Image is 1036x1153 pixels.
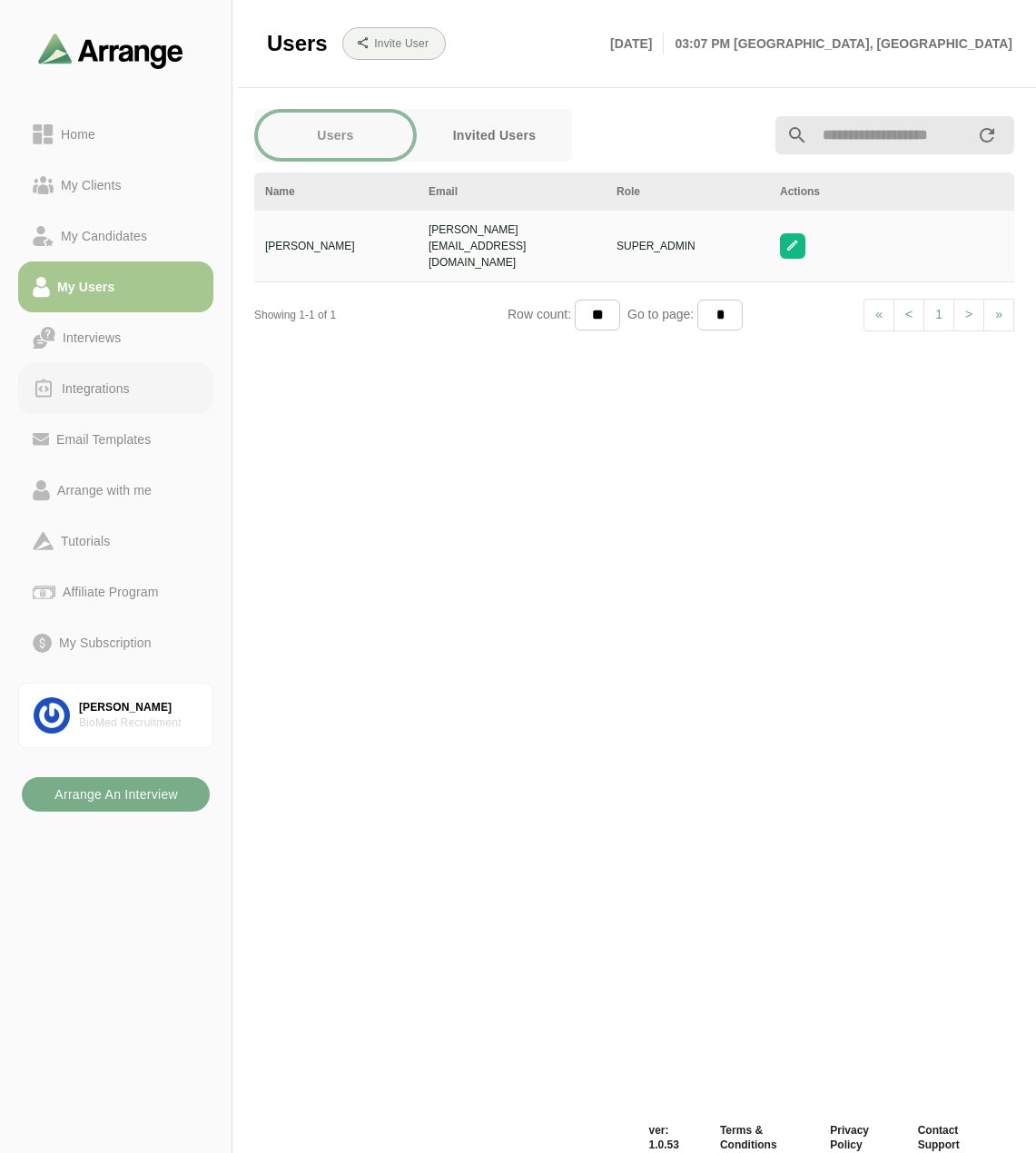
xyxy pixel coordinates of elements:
a: My Users [18,261,213,312]
a: Interviews [18,312,213,363]
b: Invite User [373,37,429,50]
p: [DATE] [610,33,664,54]
div: My Candidates [54,225,154,247]
div: Email Templates [49,429,158,450]
a: [PERSON_NAME]BioMed Recruitment [18,683,213,748]
div: [PERSON_NAME][EMAIL_ADDRESS][DOMAIN_NAME] [429,222,595,271]
a: Email Templates [18,414,213,465]
a: Affiliate Program [18,567,213,617]
span: Go to page: [620,307,697,321]
a: Home [18,109,213,160]
div: Tutorials [54,530,117,552]
div: Integrations [54,378,137,399]
a: Contact Support [903,1123,1000,1152]
a: Privacy Policy [815,1123,903,1152]
div: My Subscription [52,632,159,654]
a: Users [254,109,417,162]
div: My Users [50,276,122,298]
span: ver: 1.0.53 [635,1123,705,1152]
div: Email [429,183,595,200]
b: Arrange An Interview [54,777,178,812]
button: Arrange An Interview [22,777,210,812]
a: Terms & Conditions [705,1123,815,1152]
div: Showing 1-1 of 1 [254,307,508,323]
a: Tutorials [18,516,213,567]
span: Row count: [508,307,575,321]
p: 03:07 PM [GEOGRAPHIC_DATA], [GEOGRAPHIC_DATA] [664,33,1012,54]
button: Users [258,113,413,158]
div: Arrange with me [50,479,159,501]
a: My Clients [18,160,213,211]
div: [PERSON_NAME] [265,238,407,254]
a: Arrange with me [18,465,213,516]
a: My Subscription [18,617,213,668]
a: Integrations [18,363,213,414]
button: Invited Users [417,113,572,158]
div: Actions [780,183,1003,200]
button: Invite User [342,27,446,60]
div: Name [265,183,407,200]
div: Role [617,183,758,200]
span: Users [267,30,328,57]
div: [PERSON_NAME] [79,700,198,715]
img: arrangeai-name-small-logo.4d2b8aee.svg [38,33,183,68]
div: My Clients [54,174,129,196]
i: appended action [976,124,998,146]
div: BioMed Recruitment [79,715,198,731]
div: SUPER_ADMIN [617,238,758,254]
a: My Candidates [18,211,213,261]
div: Interviews [55,327,128,349]
div: Affiliate Program [55,581,165,603]
div: Home [54,123,103,145]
